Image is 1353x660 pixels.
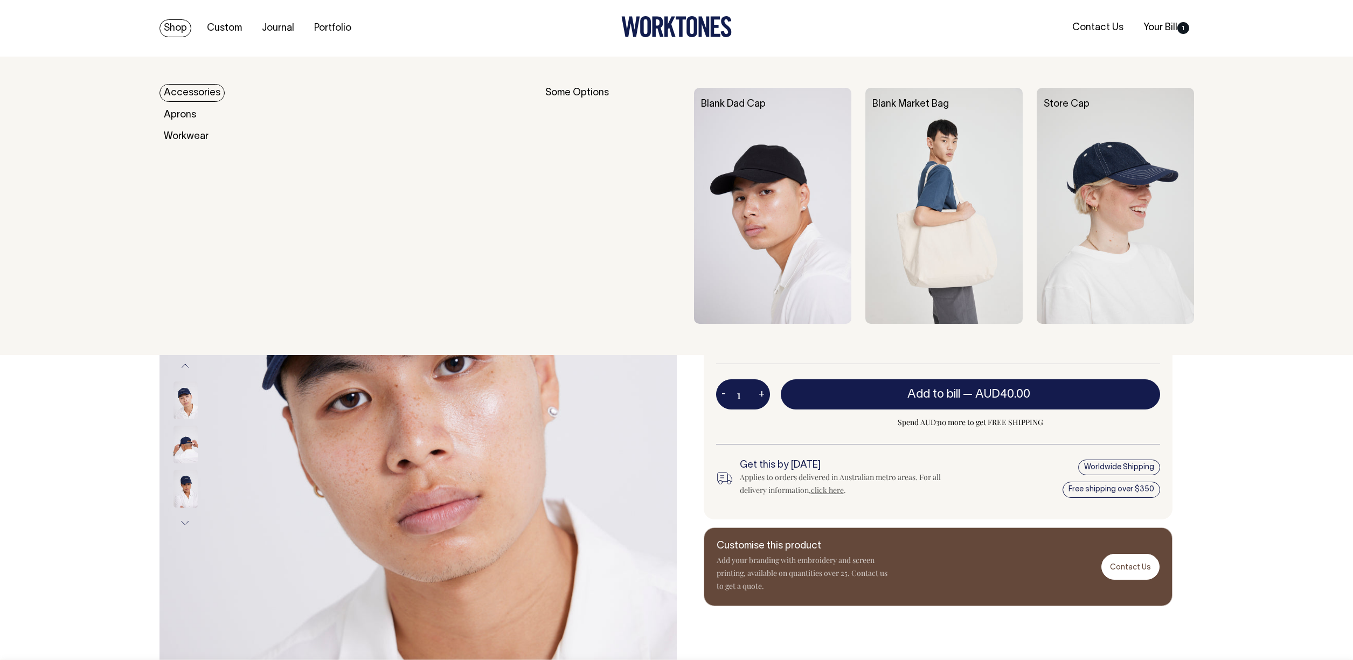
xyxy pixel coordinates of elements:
a: Aprons [159,106,200,124]
button: Add to bill —AUD40.00 [781,379,1160,409]
a: Portfolio [310,19,356,37]
a: click here [811,485,844,495]
a: Contact Us [1101,554,1160,579]
h6: Customise this product [717,541,889,552]
span: — [963,389,1033,400]
a: Your Bill1 [1139,19,1194,37]
img: dark-navy [174,426,198,463]
span: Spend AUD310 more to get FREE SHIPPING [781,416,1160,429]
button: - [716,384,731,405]
a: Shop [159,19,191,37]
img: Store Cap [1037,88,1194,324]
div: Some Options [545,88,680,324]
a: Store Cap [1044,100,1090,109]
a: Workwear [159,128,213,145]
div: Applies to orders delivered in Australian metro areas. For all delivery information, . [740,471,959,497]
a: Blank Dad Cap [701,100,766,109]
a: Contact Us [1068,19,1128,37]
h6: Get this by [DATE] [740,460,959,471]
img: Blank Dad Cap [694,88,851,324]
button: Previous [177,354,193,378]
img: dark-navy [174,470,198,508]
p: Add your branding with embroidery and screen printing, available on quantities over 25. Contact u... [717,554,889,593]
a: Journal [258,19,299,37]
button: + [753,384,770,405]
button: Next [177,511,193,535]
span: Add to bill [907,389,960,400]
a: Blank Market Bag [872,100,949,109]
span: AUD40.00 [975,389,1030,400]
img: dark-navy [174,381,198,419]
a: Accessories [159,84,225,102]
img: Blank Market Bag [865,88,1023,324]
span: 1 [1177,22,1189,34]
a: Custom [203,19,246,37]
